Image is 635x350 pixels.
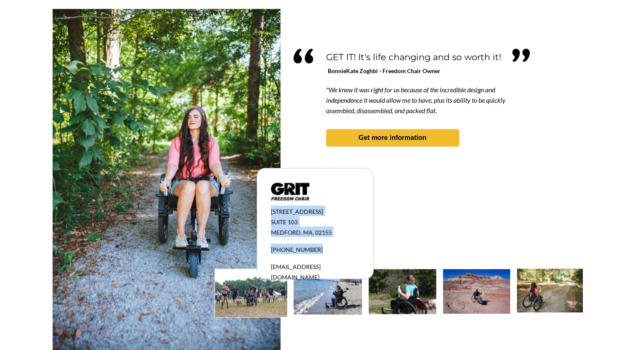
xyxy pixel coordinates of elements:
span: "We knew it was right for us because of the incredible design and independence it would allow me ... [326,86,506,114]
span: GET IT! It's life changing and so worth it! [326,52,501,62]
span: SUITE 103 [271,218,298,226]
input: Get more information [30,202,101,218]
span: BonnieKate Zoghbi - Freedom Chair Owner [328,67,440,74]
span: [STREET_ADDRESS] [271,208,323,215]
a: Get more information [326,129,459,147]
span: [PHONE_NUMBER] [271,246,323,253]
strong: Get more information [359,134,427,141]
span: MEDFORD, MA, 02155 [271,229,332,236]
span: [EMAIL_ADDRESS][DOMAIN_NAME] [271,263,321,281]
